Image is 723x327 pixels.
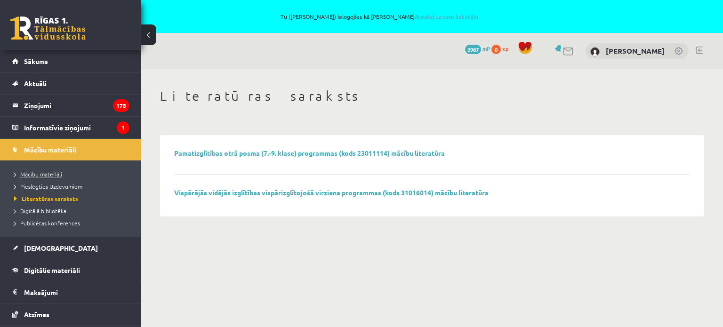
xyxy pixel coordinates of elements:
[12,50,129,72] a: Sākums
[117,121,129,134] i: 1
[12,259,129,281] a: Digitālie materiāli
[14,207,66,215] span: Digitālā bibliotēka
[465,45,481,54] span: 3987
[24,266,80,274] span: Digitālie materiāli
[24,281,129,303] legend: Maksājumi
[14,219,80,227] span: Publicētas konferences
[14,207,132,215] a: Digitālā bibliotēka
[12,303,129,325] a: Atzīmes
[606,46,665,56] a: [PERSON_NAME]
[491,45,513,52] a: 0 xp
[14,195,78,202] span: Literatūras saraksts
[12,281,129,303] a: Maksājumi
[14,170,62,178] span: Mācību materiāli
[12,95,129,116] a: Ziņojumi178
[12,117,129,138] a: Informatīvie ziņojumi1
[14,183,82,190] span: Pieslēgties Uzdevumiem
[12,72,129,94] a: Aktuāli
[24,57,48,65] span: Sākums
[590,47,600,56] img: Daniels Legzdiņš
[12,237,129,259] a: [DEMOGRAPHIC_DATA]
[24,244,98,252] span: [DEMOGRAPHIC_DATA]
[14,182,132,191] a: Pieslēgties Uzdevumiem
[24,117,129,138] legend: Informatīvie ziņojumi
[502,45,508,52] span: xp
[160,88,704,104] h1: Literatūras saraksts
[465,45,490,52] a: 3987 mP
[24,310,49,319] span: Atzīmes
[24,145,76,154] span: Mācību materiāli
[491,45,501,54] span: 0
[482,45,490,52] span: mP
[174,188,489,197] a: Vispārējās vidējās izglītības vispārizglītojošā virziena programmas (kods 31016014) mācību litera...
[174,149,445,157] a: Pamatizglītības otrā posma (7.-9. klase) programmas (kods 23011114) mācību literatūra
[14,170,132,178] a: Mācību materiāli
[12,139,129,160] a: Mācību materiāli
[14,219,132,227] a: Publicētas konferences
[10,16,86,40] a: Rīgas 1. Tālmācības vidusskola
[113,99,129,112] i: 178
[24,95,129,116] legend: Ziņojumi
[14,194,132,203] a: Literatūras saraksts
[108,14,651,19] span: Tu ([PERSON_NAME]) ielogojies kā [PERSON_NAME]
[24,79,47,88] span: Aktuāli
[415,13,478,20] a: Atpakaļ uz savu lietotāju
